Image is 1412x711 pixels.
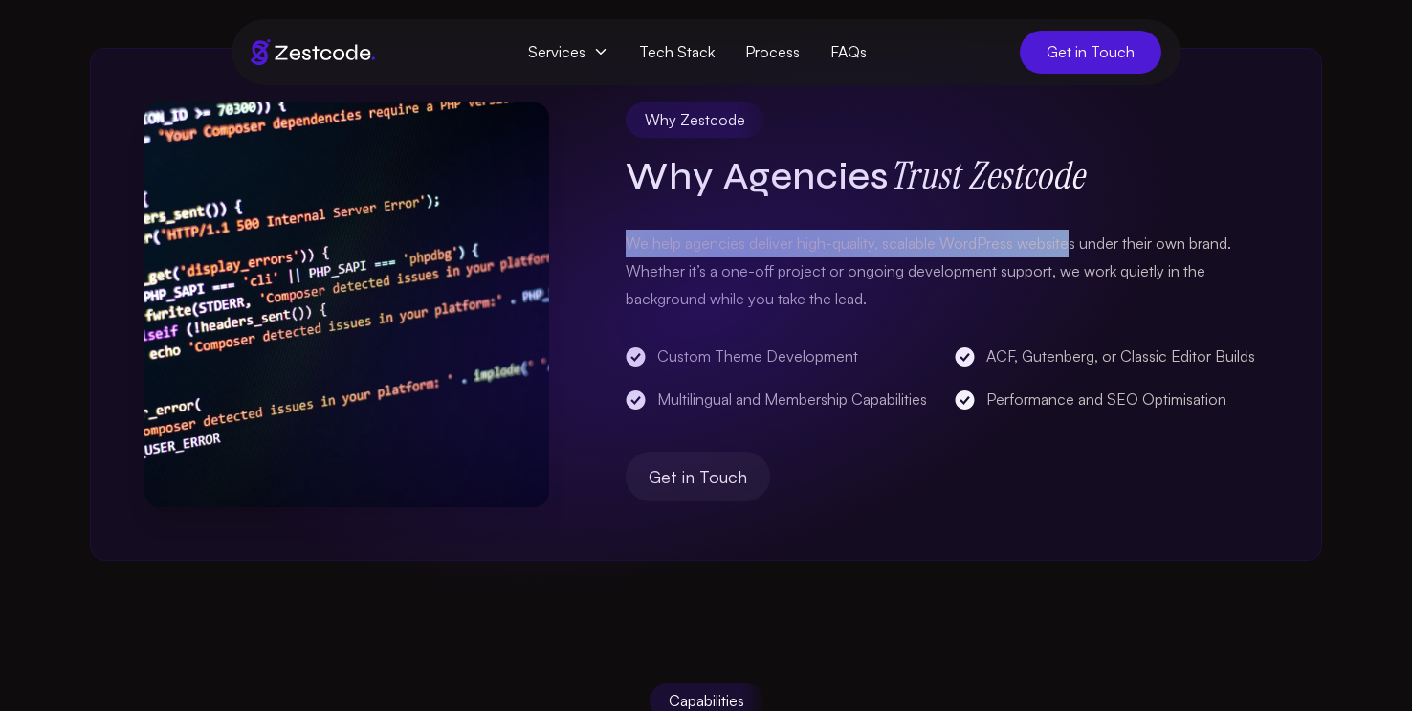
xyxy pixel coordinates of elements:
[954,386,1268,413] li: Performance and SEO Optimisation
[730,34,815,70] a: Process
[954,343,1268,370] li: ACF, Gutenberg, or Classic Editor Builds
[889,150,1084,199] strong: Trust Zestcode
[815,34,882,70] a: FAQs
[626,452,770,501] a: Get in Touch
[649,463,747,490] span: Get in Touch
[144,102,549,507] img: icon
[251,39,375,65] img: Brand logo of zestcode digital
[626,230,1268,312] p: We help agencies deliver high-quality, scalable WordPress websites under their own brand. Whether...
[626,152,1268,198] h3: Why Agencies
[1020,31,1161,74] a: Get in Touch
[624,34,730,70] a: Tech Stack
[626,102,764,138] div: Why Zestcode
[513,34,624,70] span: Services
[626,343,939,370] li: Custom Theme Development
[626,386,939,413] li: Multilingual and Membership Capabilities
